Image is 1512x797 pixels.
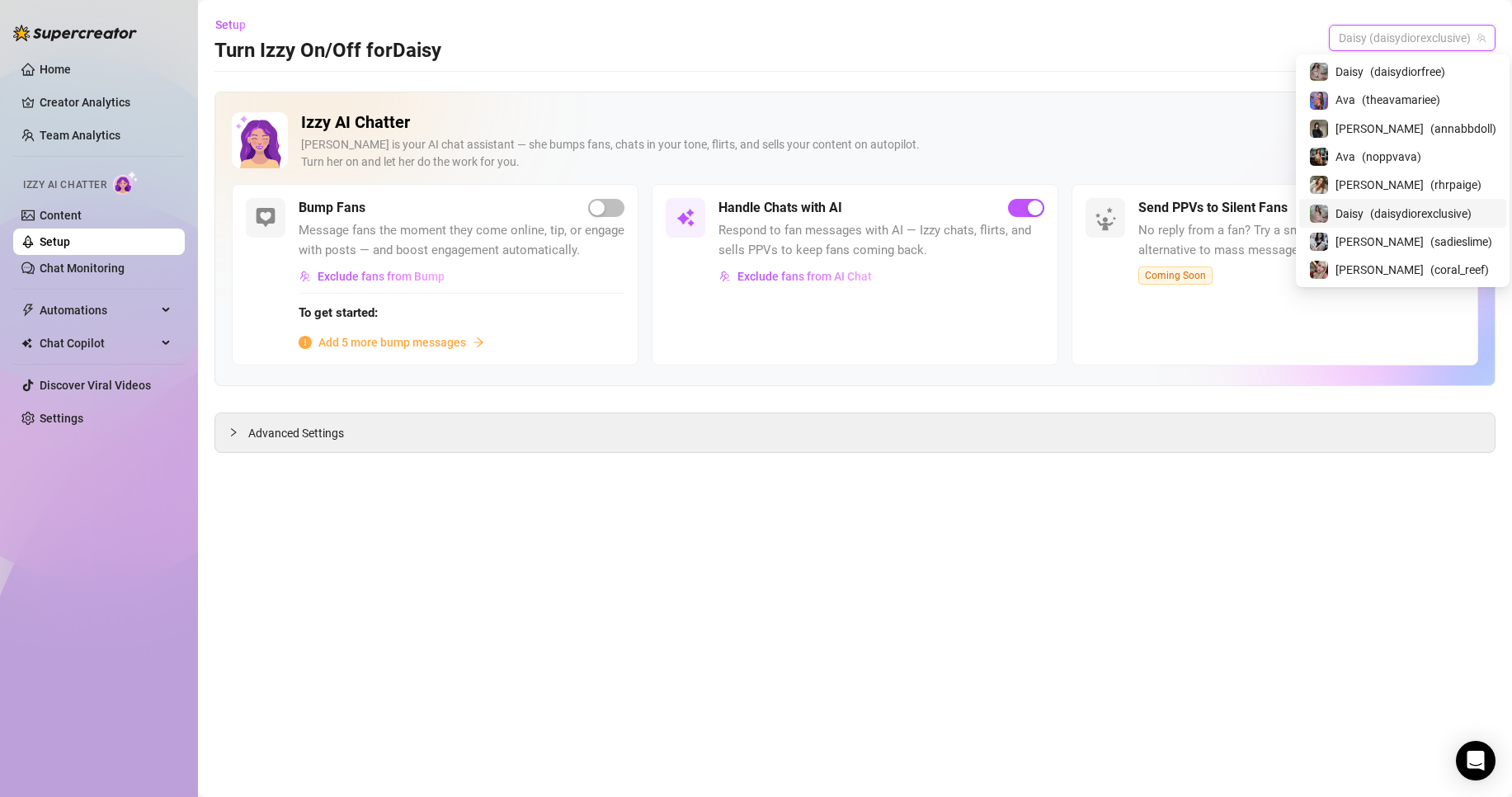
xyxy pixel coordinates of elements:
[40,412,83,425] a: Settings
[299,336,312,349] span: info-circle
[248,424,344,442] span: Advanced Settings
[718,221,1044,260] span: Respond to fan messages with AI — Izzy chats, flirts, and sells PPVs to keep fans coming back.
[719,271,731,282] img: svg%3e
[299,198,365,218] h5: Bump Fans
[40,330,157,356] span: Chat Copilot
[1310,233,1328,251] img: Sadie
[40,209,82,222] a: Content
[676,208,695,228] img: svg%3e
[228,423,248,441] div: collapsed
[1335,120,1424,138] span: [PERSON_NAME]
[318,270,445,283] span: Exclude fans from Bump
[214,38,441,64] h3: Turn Izzy On/Off for Daisy
[21,337,32,349] img: Chat Copilot
[1430,233,1492,251] span: ( sadieslime )
[1370,205,1472,223] span: ( daisydiorexclusive )
[1335,205,1364,223] span: Daisy
[1335,63,1364,81] span: Daisy
[299,271,311,282] img: svg%3e
[1362,148,1421,166] span: ( noppvava )
[215,18,246,31] span: Setup
[1335,91,1355,109] span: Ava
[40,235,70,248] a: Setup
[1310,120,1328,138] img: Anna
[40,262,125,275] a: Chat Monitoring
[473,337,484,348] span: arrow-right
[256,208,276,228] img: svg%3e
[301,112,1427,133] h2: Izzy AI Chatter
[1138,198,1288,218] h5: Send PPVs to Silent Fans
[299,221,624,260] span: Message fans the moment they come online, tip, or engage with posts — and boost engagement automa...
[13,25,137,41] img: logo-BBDzfeDw.svg
[299,305,378,320] strong: To get started:
[1335,176,1424,194] span: [PERSON_NAME]
[318,333,466,351] span: Add 5 more bump messages
[1335,261,1424,279] span: [PERSON_NAME]
[23,177,106,193] span: Izzy AI Chatter
[1095,207,1121,233] img: silent-fans-ppv-o-N6Mmdf.svg
[40,379,151,392] a: Discover Viral Videos
[232,112,288,168] img: Izzy AI Chatter
[1310,261,1328,279] img: Anna
[1335,148,1355,166] span: Ava
[299,263,445,290] button: Exclude fans from Bump
[1335,233,1424,251] span: [PERSON_NAME]
[21,304,35,317] span: thunderbolt
[1310,148,1328,166] img: Ava
[40,129,120,142] a: Team Analytics
[1310,176,1328,194] img: Paige
[1310,205,1328,223] img: Daisy
[301,136,1427,171] div: [PERSON_NAME] is your AI chat assistant — she bumps fans, chats in your tone, flirts, and sells y...
[1310,92,1328,110] img: Ava
[40,297,157,323] span: Automations
[40,63,71,76] a: Home
[1138,266,1213,285] span: Coming Soon
[1339,26,1486,50] span: Daisy (daisydiorexclusive)
[718,198,842,218] h5: Handle Chats with AI
[1456,741,1496,780] div: Open Intercom Messenger
[737,270,872,283] span: Exclude fans from AI Chat
[1362,91,1440,109] span: ( theavamariee )
[718,263,873,290] button: Exclude fans from AI Chat
[113,171,139,195] img: AI Chatter
[1477,33,1486,43] span: team
[1430,120,1496,138] span: ( annabbdoll )
[1430,261,1489,279] span: ( coral_reef )
[1430,176,1481,194] span: ( rhrpaige )
[214,12,259,38] button: Setup
[1138,221,1464,260] span: No reply from a fan? Try a smart, personal PPV — a better alternative to mass messages.
[1370,63,1445,81] span: ( daisydiorfree )
[40,89,172,116] a: Creator Analytics
[1310,63,1328,81] img: Daisy
[228,427,238,437] span: collapsed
